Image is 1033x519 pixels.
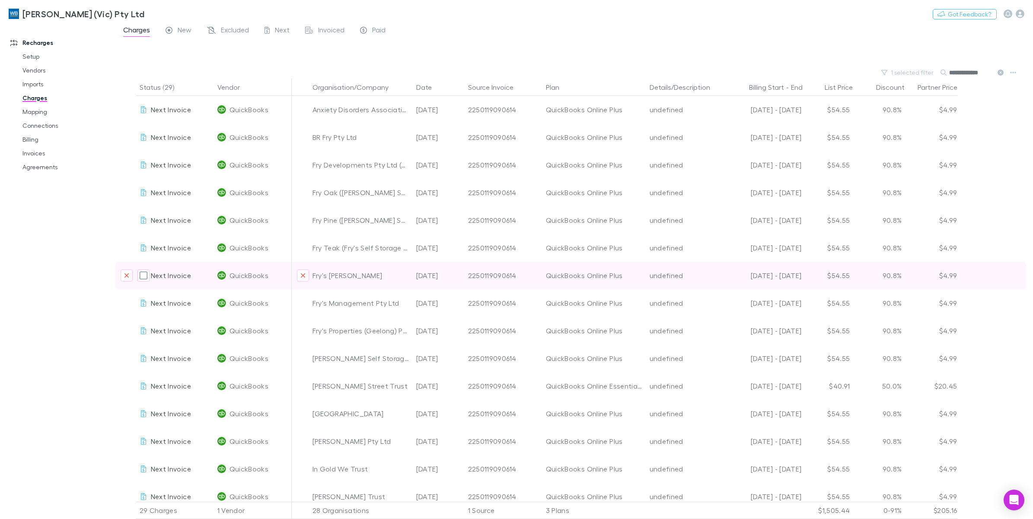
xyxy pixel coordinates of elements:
div: $40.91 [802,372,854,400]
div: 2250119090614 [468,483,539,510]
div: 90.8% [854,151,905,179]
div: $4.99 [905,317,957,345]
div: QuickBooks Online Plus [546,206,643,234]
button: List Price [825,79,863,96]
span: Paid [372,25,386,37]
div: [DATE] - [DATE] [727,400,802,427]
div: QuickBooks Online Plus [546,151,643,179]
button: Organisation/Company [312,79,399,96]
span: Charges [123,25,150,37]
div: QuickBooks Online Plus [546,345,643,372]
div: [DATE] [413,262,465,289]
span: QuickBooks [230,317,269,345]
div: $4.99 [905,96,957,123]
button: Status (29) [140,79,185,96]
div: QuickBooks Online Plus [546,455,643,483]
div: [DATE] - [DATE] [727,483,802,510]
div: Fry Oak ([PERSON_NAME] Self Storage Chelsea Heights Pty Ltd) [312,179,409,206]
div: $4.99 [905,345,957,372]
div: undefined [650,151,721,179]
div: [PERSON_NAME] Pty Ltd [312,427,409,455]
div: Fry Developments Pty Ltd (OLD) [312,151,409,179]
span: Invoiced [318,25,344,37]
div: $54.55 [802,151,854,179]
div: [DATE] [413,427,465,455]
button: Exclude organization from vendor [297,269,309,282]
div: undefined [650,262,721,289]
img: QuickBooks's Logo [217,382,226,390]
span: Next Invoice [151,437,191,445]
img: QuickBooks's Logo [217,492,226,501]
div: 50.0% [854,372,905,400]
div: 2250119090614 [468,206,539,234]
div: [DATE] [413,234,465,262]
img: QuickBooks's Logo [217,216,226,225]
div: QuickBooks Online Plus [546,289,643,317]
div: $4.99 [905,400,957,427]
span: Next Invoice [151,161,191,169]
div: [DATE] - [DATE] [727,455,802,483]
div: Anxiety Disorders Association of [GEOGRAPHIC_DATA] [312,96,409,123]
div: $4.99 [905,179,957,206]
img: QuickBooks's Logo [217,465,226,473]
div: $1,505.44 [802,502,854,519]
div: [DATE] [413,483,465,510]
button: Exclude charge [121,269,133,282]
div: Fry Pine ([PERSON_NAME] Self Storage Footscray) [312,206,409,234]
div: 90.8% [854,206,905,234]
div: $4.99 [905,455,957,483]
div: [DATE] [413,206,465,234]
a: Invoices [14,146,122,160]
span: QuickBooks [230,455,269,483]
img: QuickBooks's Logo [217,244,226,252]
div: $54.55 [802,234,854,262]
button: End [791,79,803,96]
a: Mapping [14,105,122,119]
div: undefined [650,345,721,372]
div: undefined [650,400,721,427]
div: 2250119090614 [468,345,539,372]
div: $54.55 [802,483,854,510]
div: 90.8% [854,289,905,317]
div: [DATE] [413,123,465,151]
div: $4.99 [905,206,957,234]
div: 2250119090614 [468,123,539,151]
div: QuickBooks Online Plus [546,123,643,151]
span: QuickBooks [230,179,269,206]
div: 90.8% [854,96,905,123]
h3: [PERSON_NAME] (Vic) Pty Ltd [22,9,144,19]
div: $54.55 [802,345,854,372]
div: 2250119090614 [468,234,539,262]
div: [PERSON_NAME] Self Storage Lawnton [312,345,409,372]
span: Next [275,25,290,37]
div: [DATE] [413,317,465,345]
div: BR Fry Pty Ltd [312,123,409,151]
span: QuickBooks [230,234,269,262]
div: 90.8% [854,400,905,427]
div: 29 Charges [136,502,214,519]
div: [DATE] - [DATE] [727,427,802,455]
div: QuickBooks Online Plus [546,262,643,289]
span: QuickBooks [230,206,269,234]
span: Next Invoice [151,409,191,418]
div: $54.55 [802,289,854,317]
div: undefined [650,289,721,317]
div: 2250119090614 [468,400,539,427]
div: 1 Vendor [214,502,292,519]
span: Excluded [221,25,249,37]
span: Next Invoice [151,133,191,141]
div: [DATE] [413,400,465,427]
button: 1 selected filter [877,67,939,78]
div: $54.55 [802,262,854,289]
div: [DATE] - [DATE] [727,289,802,317]
div: Fry Teak (Fry's Self Storage [PERSON_NAME] Road Pty Ltd) [312,234,409,262]
div: 90.8% [854,179,905,206]
div: [DATE] [413,179,465,206]
button: Partner Price [918,79,968,96]
a: Connections [14,119,122,133]
img: QuickBooks's Logo [217,299,226,307]
img: QuickBooks's Logo [217,188,226,197]
a: Vendors [14,63,122,77]
div: [DATE] - [DATE] [727,123,802,151]
span: Next Invoice [151,465,191,473]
